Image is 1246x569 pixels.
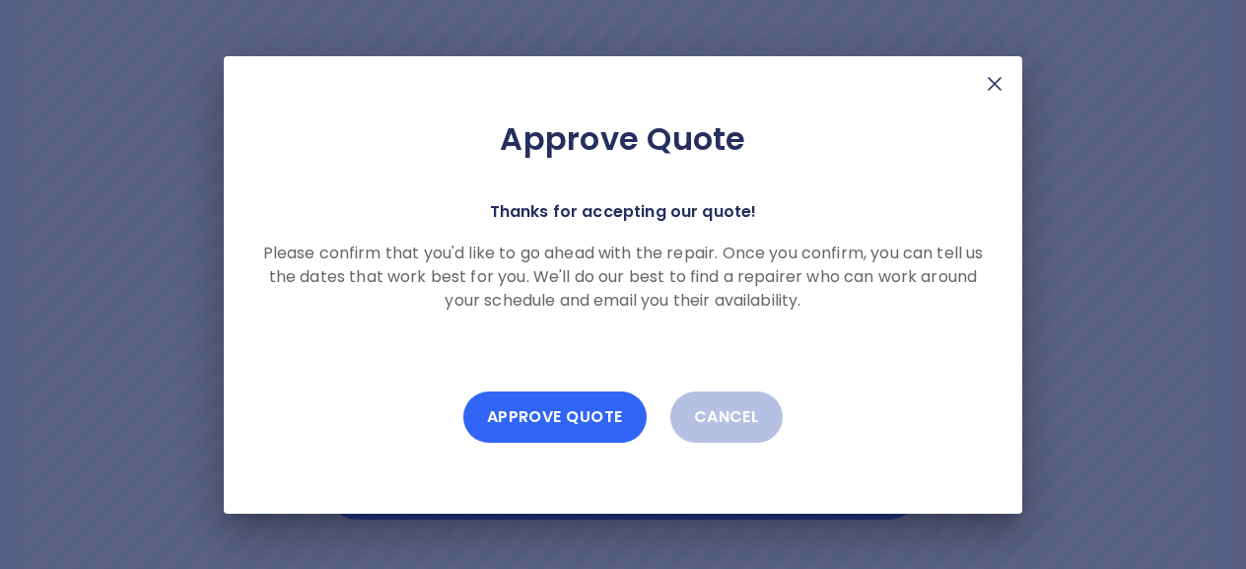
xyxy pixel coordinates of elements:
[983,72,1006,96] img: X Mark
[255,242,991,313] p: Please confirm that you'd like to go ahead with the repair. Once you confirm, you can tell us the...
[670,391,784,443] button: Cancel
[490,198,757,226] p: Thanks for accepting our quote!
[463,391,647,443] button: Approve Quote
[255,119,991,159] h2: Approve Quote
